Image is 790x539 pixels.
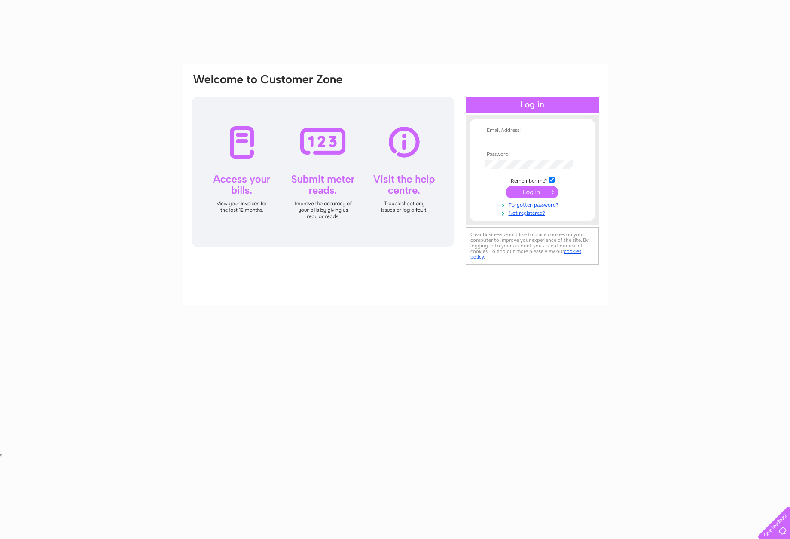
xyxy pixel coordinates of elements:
td: Remember me? [482,176,582,184]
th: Password: [482,152,582,158]
input: Submit [506,186,558,198]
div: Clear Business would like to place cookies on your computer to improve your experience of the sit... [466,227,599,265]
th: Email Address: [482,128,582,134]
a: Not registered? [485,208,582,216]
a: Forgotten password? [485,200,582,208]
a: cookies policy [470,248,581,260]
